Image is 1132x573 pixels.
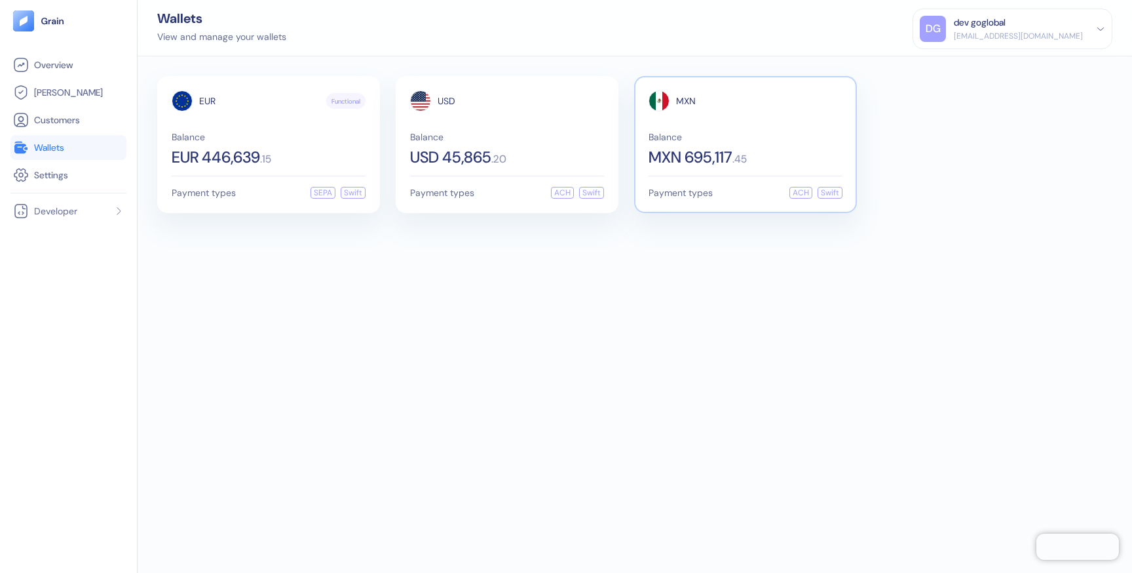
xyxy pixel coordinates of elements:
[818,187,842,199] div: Swift
[410,188,474,197] span: Payment types
[34,113,80,127] span: Customers
[13,85,124,100] a: [PERSON_NAME]
[954,30,1083,42] div: [EMAIL_ADDRESS][DOMAIN_NAME]
[41,16,65,26] img: logo
[13,140,124,155] a: Wallets
[172,188,236,197] span: Payment types
[732,154,747,165] span: . 45
[157,12,286,25] div: Wallets
[34,86,103,99] span: [PERSON_NAME]
[157,30,286,44] div: View and manage your wallets
[13,167,124,183] a: Settings
[789,187,812,199] div: ACH
[172,132,366,142] span: Balance
[34,58,73,71] span: Overview
[1036,534,1119,560] iframe: Chatra live chat
[34,168,68,182] span: Settings
[13,57,124,73] a: Overview
[410,132,604,142] span: Balance
[199,96,216,106] span: EUR
[34,205,77,218] span: Developer
[579,187,604,199] div: Swift
[954,16,1006,30] div: dev goglobal
[438,96,455,106] span: USD
[649,188,713,197] span: Payment types
[311,187,335,199] div: SEPA
[13,10,34,31] img: logo-tablet-V2.svg
[491,154,506,165] span: . 20
[260,154,271,165] span: . 15
[331,96,360,106] span: Functional
[649,149,732,165] span: MXN 695,117
[341,187,366,199] div: Swift
[13,112,124,128] a: Customers
[172,149,260,165] span: EUR 446,639
[410,149,491,165] span: USD 45,865
[649,132,842,142] span: Balance
[34,141,64,154] span: Wallets
[551,187,574,199] div: ACH
[920,16,946,42] div: DG
[676,96,696,106] span: MXN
